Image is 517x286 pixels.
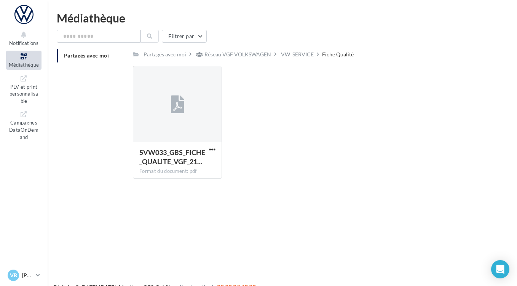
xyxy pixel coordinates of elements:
div: Médiathèque [57,12,508,24]
a: Campagnes DataOnDemand [6,109,41,142]
span: VB [10,272,17,279]
span: Médiathèque [9,62,39,68]
span: Notifications [9,40,38,46]
div: Fiche Qualité [322,51,354,58]
button: Notifications [6,29,41,48]
div: VW_SERVICE [281,51,314,58]
button: Filtrer par [162,30,207,43]
span: PLV et print personnalisable [10,82,38,104]
div: Open Intercom Messenger [491,260,509,278]
div: Format du document: pdf [139,168,215,175]
a: Médiathèque [6,51,41,69]
a: PLV et print personnalisable [6,73,41,106]
span: Partagés avec moi [64,52,109,59]
div: Partagés avec moi [144,51,186,58]
span: Campagnes DataOnDemand [9,118,38,140]
span: 5VW033_GBS_FICHE_QUALITE_VGF_210x297mm_E8_HD [139,148,205,166]
div: Réseau VGF VOLKSWAGEN [204,51,271,58]
p: [PERSON_NAME] [22,272,33,279]
a: VB [PERSON_NAME] [6,268,41,283]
